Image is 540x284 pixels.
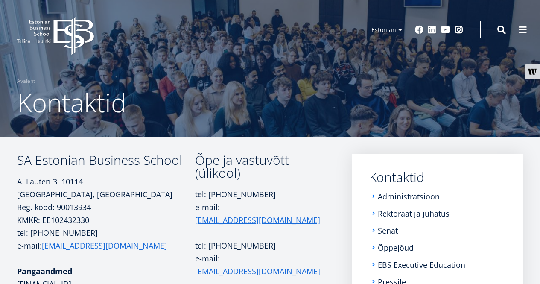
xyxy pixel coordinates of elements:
[369,171,506,184] a: Kontaktid
[195,188,327,226] p: tel: [PHONE_NUMBER] e-mail:
[17,154,195,167] h3: SA Estonian Business School
[455,26,463,34] a: Instagram
[378,209,450,218] a: Rektoraat ja juhatus
[17,214,195,226] p: KMKR: EE102432330
[17,226,195,252] p: tel: [PHONE_NUMBER] e-mail:
[441,26,450,34] a: Youtube
[17,266,72,276] strong: Pangaandmed
[195,252,327,278] p: e-mail:
[378,226,398,235] a: Senat
[378,243,414,252] a: Õppejõud
[195,265,320,278] a: [EMAIL_ADDRESS][DOMAIN_NAME]
[378,192,440,201] a: Administratsioon
[17,77,35,85] a: Avaleht
[42,239,167,252] a: [EMAIL_ADDRESS][DOMAIN_NAME]
[17,85,126,120] span: Kontaktid
[415,26,423,34] a: Facebook
[428,26,436,34] a: Linkedin
[195,214,320,226] a: [EMAIL_ADDRESS][DOMAIN_NAME]
[17,175,195,214] p: A. Lauteri 3, 10114 [GEOGRAPHIC_DATA], [GEOGRAPHIC_DATA] Reg. kood: 90013934
[195,239,327,252] p: tel: [PHONE_NUMBER]
[195,154,327,179] h3: Õpe ja vastuvõtt (ülikool)
[378,261,465,269] a: EBS Executive Education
